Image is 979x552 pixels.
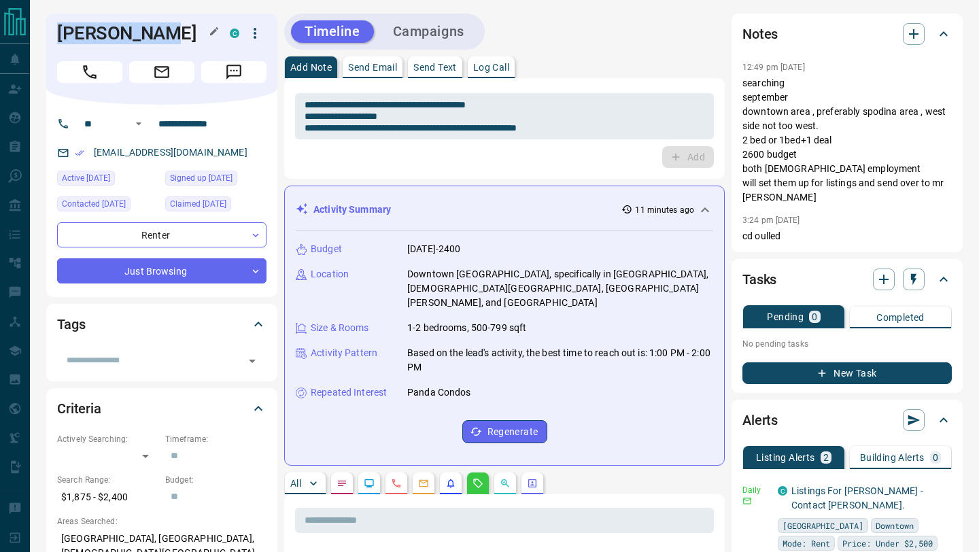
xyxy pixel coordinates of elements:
[473,478,483,489] svg: Requests
[348,63,397,72] p: Send Email
[165,433,267,445] p: Timeframe:
[57,392,267,425] div: Criteria
[823,453,829,462] p: 2
[742,362,952,384] button: New Task
[296,197,713,222] div: Activity Summary11 minutes ago
[756,453,815,462] p: Listing Alerts
[57,196,158,215] div: Fri Aug 08 2025
[165,171,267,190] div: Thu Aug 07 2025
[742,334,952,354] p: No pending tasks
[742,263,952,296] div: Tasks
[201,61,267,83] span: Message
[445,478,456,489] svg: Listing Alerts
[742,404,952,436] div: Alerts
[783,536,830,550] span: Mode: Rent
[57,313,85,335] h2: Tags
[767,312,804,322] p: Pending
[742,63,805,72] p: 12:49 pm [DATE]
[290,63,332,72] p: Add Note
[57,474,158,486] p: Search Range:
[791,485,923,511] a: Listings For [PERSON_NAME] - Contact [PERSON_NAME].
[742,215,800,225] p: 3:24 pm [DATE]
[311,346,377,360] p: Activity Pattern
[311,385,387,400] p: Repeated Interest
[462,420,547,443] button: Regenerate
[473,63,509,72] p: Log Call
[165,474,267,486] p: Budget:
[129,61,194,83] span: Email
[311,321,369,335] p: Size & Rooms
[407,346,713,375] p: Based on the lead's activity, the best time to reach out is: 1:00 PM - 2:00 PM
[291,20,374,43] button: Timeline
[742,23,778,45] h2: Notes
[876,519,914,532] span: Downtown
[364,478,375,489] svg: Lead Browsing Activity
[527,478,538,489] svg: Agent Actions
[57,398,101,419] h2: Criteria
[418,478,429,489] svg: Emails
[635,204,694,216] p: 11 minutes ago
[860,453,925,462] p: Building Alerts
[57,61,122,83] span: Call
[311,242,342,256] p: Budget
[57,515,267,528] p: Areas Searched:
[290,479,301,488] p: All
[742,496,752,506] svg: Email
[94,147,247,158] a: [EMAIL_ADDRESS][DOMAIN_NAME]
[57,222,267,247] div: Renter
[311,267,349,281] p: Location
[313,203,391,217] p: Activity Summary
[933,453,938,462] p: 0
[413,63,457,72] p: Send Text
[170,171,233,185] span: Signed up [DATE]
[778,486,787,496] div: condos.ca
[57,22,209,44] h1: [PERSON_NAME]
[337,478,347,489] svg: Notes
[57,433,158,445] p: Actively Searching:
[379,20,478,43] button: Campaigns
[407,242,460,256] p: [DATE]-2400
[62,197,126,211] span: Contacted [DATE]
[57,171,158,190] div: Mon Aug 11 2025
[75,148,84,158] svg: Email Verified
[407,321,526,335] p: 1-2 bedrooms, 500-799 sqft
[842,536,933,550] span: Price: Under $2,500
[243,351,262,370] button: Open
[742,76,952,205] p: searching september downtown area , preferably spodina area , west side not too west. 2 bed or 1b...
[407,385,471,400] p: Panda Condos
[876,313,925,322] p: Completed
[57,308,267,341] div: Tags
[131,116,147,132] button: Open
[742,484,770,496] p: Daily
[391,478,402,489] svg: Calls
[165,196,267,215] div: Tue Aug 12 2025
[742,229,952,243] p: cd oulled
[783,519,863,532] span: [GEOGRAPHIC_DATA]
[742,409,778,431] h2: Alerts
[742,18,952,50] div: Notes
[170,197,226,211] span: Claimed [DATE]
[407,267,713,310] p: Downtown [GEOGRAPHIC_DATA], specifically in [GEOGRAPHIC_DATA], [DEMOGRAPHIC_DATA][GEOGRAPHIC_DATA...
[57,486,158,508] p: $1,875 - $2,400
[62,171,110,185] span: Active [DATE]
[500,478,511,489] svg: Opportunities
[812,312,817,322] p: 0
[742,269,776,290] h2: Tasks
[230,29,239,38] div: condos.ca
[57,258,267,283] div: Just Browsing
